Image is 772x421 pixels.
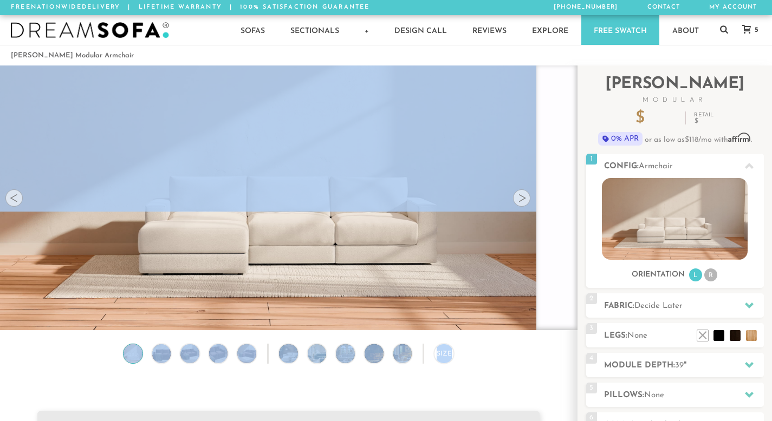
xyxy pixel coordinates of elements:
[604,330,764,342] h2: Legs:
[644,391,664,399] span: None
[434,344,454,364] div: Size
[11,48,134,63] li: [PERSON_NAME] Modular Armchair
[336,344,369,363] img: DreamSofa Modular Sofa & Sectional Video Presentation 3
[639,162,673,170] span: Armchair
[128,4,131,10] span: |
[604,300,764,312] h2: Fabric:
[586,132,764,146] p: or as low as /mo with .
[689,268,702,281] li: L
[586,97,764,103] span: Modular
[179,344,202,363] img: Landon Modular Armchair no legs 3
[586,154,597,165] span: 1
[352,15,381,45] a: +
[586,353,597,364] span: 4
[520,15,581,45] a: Explore
[685,136,698,144] span: $118
[586,293,597,304] span: 2
[586,383,597,393] span: 5
[278,15,352,45] a: Sectionals
[602,178,748,260] img: landon-sofa-no_legs-no_pillows-1.jpg
[586,76,764,103] h2: [PERSON_NAME]
[581,15,659,45] a: Free Swatch
[604,359,764,372] h2: Module Depth: "
[695,118,713,124] em: $
[228,15,277,45] a: Sofas
[308,344,341,363] img: DreamSofa Modular Sofa & Sectional Video Presentation 2
[635,110,677,127] p: $
[728,133,751,142] span: Affirm
[393,344,427,363] img: DreamSofa Modular Sofa & Sectional Video Presentation 5
[207,344,230,363] img: Landon Modular Armchair no legs 4
[31,4,82,10] em: Nationwide
[279,344,313,363] img: DreamSofa Modular Sofa & Sectional Video Presentation 1
[660,15,711,45] a: About
[704,268,717,281] li: R
[752,27,758,34] span: 5
[150,344,173,363] img: Landon Modular Armchair no legs 2
[460,15,519,45] a: Reviews
[382,15,459,45] a: Design Call
[365,344,398,363] img: DreamSofa Modular Sofa & Sectional Video Presentation 4
[236,344,258,363] img: Landon Modular Armchair no legs 5
[694,113,713,124] p: Retail
[604,389,764,402] h2: Pillows:
[122,344,145,363] img: Landon Modular Armchair no legs 1
[731,25,764,35] a: 5
[632,270,685,280] h3: Orientation
[586,323,597,334] span: 3
[11,22,169,38] img: DreamSofa - Inspired By Life, Designed By You
[230,4,232,10] span: |
[598,132,643,146] span: 0% APR
[604,160,764,173] h2: Config:
[675,361,684,370] span: 39
[627,332,647,340] span: None
[634,302,683,310] span: Decide Later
